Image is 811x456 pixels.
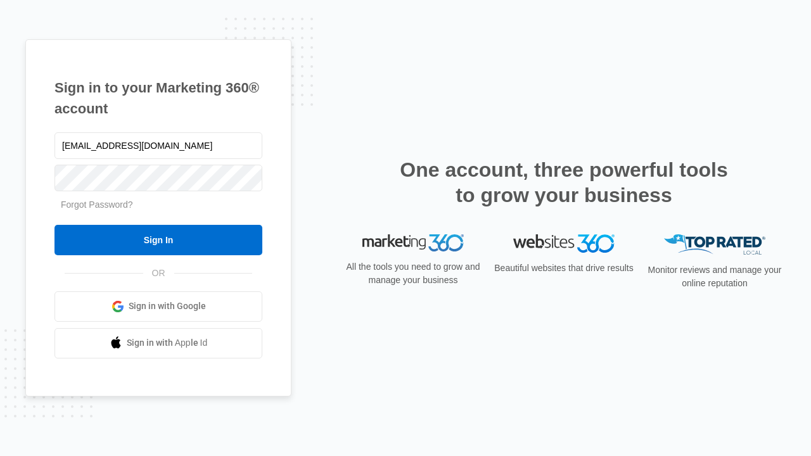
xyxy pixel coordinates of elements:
[143,267,174,280] span: OR
[129,300,206,313] span: Sign in with Google
[362,234,464,252] img: Marketing 360
[54,132,262,159] input: Email
[54,291,262,322] a: Sign in with Google
[513,234,615,253] img: Websites 360
[664,234,765,255] img: Top Rated Local
[54,77,262,119] h1: Sign in to your Marketing 360® account
[127,336,208,350] span: Sign in with Apple Id
[493,262,635,275] p: Beautiful websites that drive results
[54,328,262,358] a: Sign in with Apple Id
[54,225,262,255] input: Sign In
[61,199,133,210] a: Forgot Password?
[342,260,484,287] p: All the tools you need to grow and manage your business
[644,263,786,290] p: Monitor reviews and manage your online reputation
[396,157,732,208] h2: One account, three powerful tools to grow your business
